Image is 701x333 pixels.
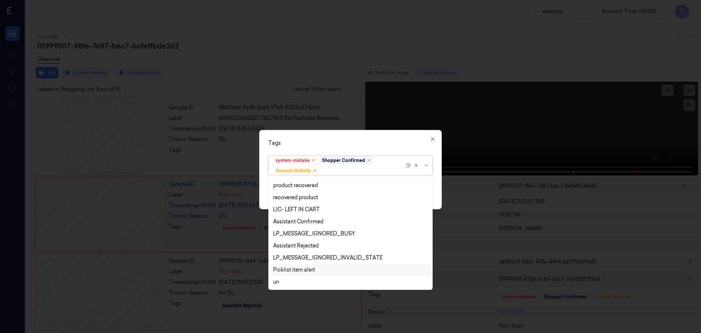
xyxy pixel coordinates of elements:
[273,278,279,286] div: un
[273,230,355,238] div: LP_MESSAGE_IGNORED_BUSY
[322,157,365,163] div: Shopper Confirmed
[313,168,317,173] div: Remove ,Unusual-Activity
[273,254,383,262] div: LP_MESSAGE_IGNORED_INVALID_STATE
[273,206,320,213] div: LIC- LEFT IN CART
[276,157,310,163] div: system-mistake
[273,242,319,250] div: Assistant Rejected
[273,194,318,201] div: recovered product
[273,218,323,226] div: Assistant Confirmed
[311,158,315,162] div: Remove ,system-mistake
[276,167,311,174] div: Unusual-Activity
[273,182,318,189] div: product recovered
[268,139,433,147] div: Tags
[273,266,315,274] div: Picklist item alert
[367,158,371,162] div: Remove ,Shopper Confirmed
